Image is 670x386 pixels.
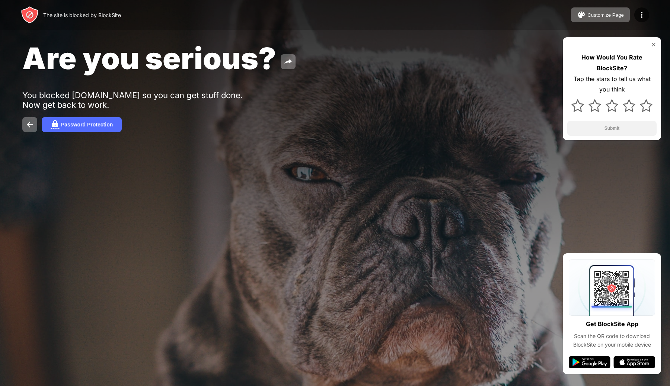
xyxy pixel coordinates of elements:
[569,259,655,316] img: qrcode.svg
[640,99,653,112] img: star.svg
[569,356,610,368] img: google-play.svg
[567,121,657,136] button: Submit
[284,57,293,66] img: share.svg
[651,42,657,48] img: rate-us-close.svg
[623,99,635,112] img: star.svg
[21,6,39,24] img: header-logo.svg
[577,10,586,19] img: pallet.svg
[22,40,276,76] span: Are you serious?
[569,332,655,349] div: Scan the QR code to download BlockSite on your mobile device
[22,90,252,110] div: You blocked [DOMAIN_NAME] so you can get stuff done. Now get back to work.
[588,99,601,112] img: star.svg
[51,120,60,129] img: password.svg
[567,52,657,74] div: How Would You Rate BlockSite?
[571,7,630,22] button: Customize Page
[587,12,624,18] div: Customize Page
[61,122,113,128] div: Password Protection
[567,74,657,95] div: Tap the stars to tell us what you think
[586,319,638,329] div: Get BlockSite App
[42,117,122,132] button: Password Protection
[637,10,646,19] img: menu-icon.svg
[25,120,34,129] img: back.svg
[606,99,618,112] img: star.svg
[571,99,584,112] img: star.svg
[613,356,655,368] img: app-store.svg
[43,12,121,18] div: The site is blocked by BlockSite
